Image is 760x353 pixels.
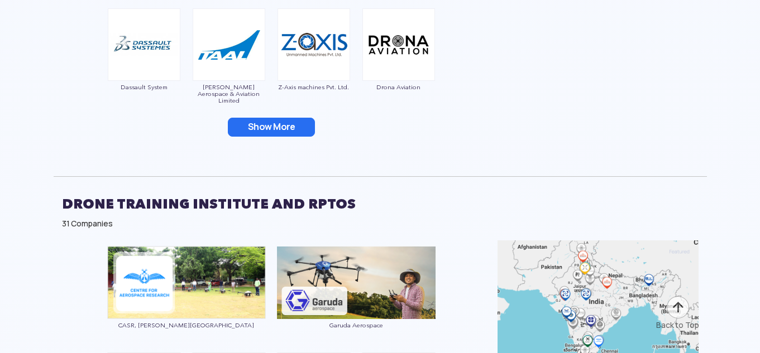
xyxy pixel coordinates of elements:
[277,39,351,90] a: Z-Axis machines Pvt. Ltd.
[108,8,180,81] img: ic_dassaultsystems.png
[362,8,435,81] img: drona-maps.png
[362,39,436,90] a: Drona Aviation
[62,190,699,218] h2: DRONE TRAINING INSTITUTE AND RPTOS
[193,8,265,81] img: ic_tanejaaerospace.png
[277,277,436,328] a: Garuda Aerospace
[656,320,699,331] div: Back to Top
[278,8,350,81] img: ic_zaxis.png
[277,322,436,328] span: Garuda Aerospace
[107,322,266,328] span: CASR, [PERSON_NAME][GEOGRAPHIC_DATA]
[362,84,436,90] span: Drona Aviation
[107,84,181,90] span: Dassault System
[228,118,315,137] button: Show More
[277,246,436,319] img: ic_garudarpto_eco.png
[107,246,266,319] img: ic_annauniversity_block.png
[107,39,181,90] a: Dassault System
[107,277,266,329] a: CASR, [PERSON_NAME][GEOGRAPHIC_DATA]
[666,295,690,320] img: ic_arrow-up.png
[192,39,266,104] a: [PERSON_NAME] Aerospace & Aviation Limited
[277,84,351,90] span: Z-Axis machines Pvt. Ltd.
[192,84,266,104] span: [PERSON_NAME] Aerospace & Aviation Limited
[62,218,699,229] div: 31 Companies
